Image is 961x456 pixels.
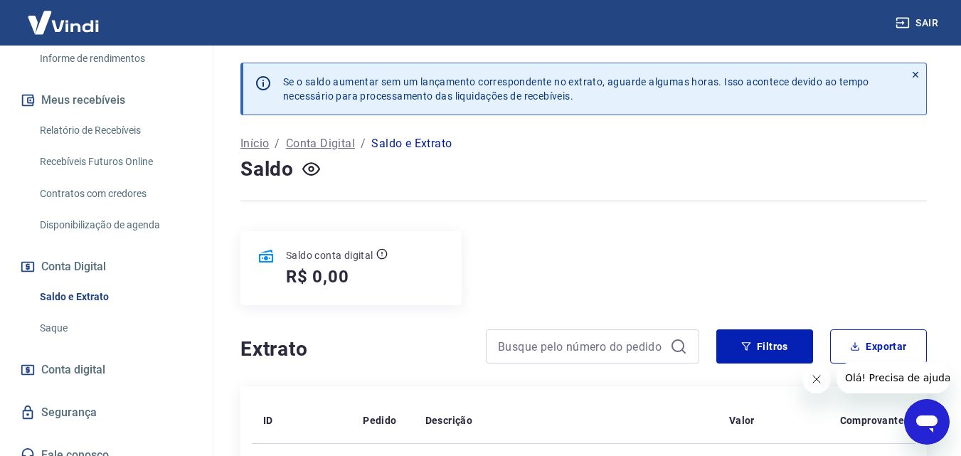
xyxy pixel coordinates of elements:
p: Comprovante [840,413,904,428]
a: Relatório de Recebíveis [34,116,196,145]
iframe: Botão para abrir a janela de mensagens [904,399,950,445]
a: Saldo e Extrato [34,282,196,312]
span: Conta digital [41,360,105,380]
p: Saldo e Extrato [371,135,452,152]
a: Saque [34,314,196,343]
p: Descrição [425,413,473,428]
a: Conta digital [17,354,196,386]
button: Exportar [830,329,927,364]
a: Informe de rendimentos [34,44,196,73]
p: Saldo conta digital [286,248,373,263]
a: Recebíveis Futuros Online [34,147,196,176]
a: Segurança [17,397,196,428]
button: Filtros [716,329,813,364]
iframe: Fechar mensagem [802,365,831,393]
input: Busque pelo número do pedido [498,336,664,357]
h4: Saldo [240,155,294,184]
a: Conta Digital [286,135,355,152]
iframe: Mensagem da empresa [837,362,950,393]
a: Contratos com credores [34,179,196,208]
button: Sair [893,10,944,36]
p: / [361,135,366,152]
a: Disponibilização de agenda [34,211,196,240]
button: Conta Digital [17,251,196,282]
img: Vindi [17,1,110,44]
p: Valor [729,413,755,428]
a: Início [240,135,269,152]
h4: Extrato [240,335,469,364]
span: Olá! Precisa de ajuda? [9,10,120,21]
h5: R$ 0,00 [286,265,349,288]
button: Meus recebíveis [17,85,196,116]
p: Pedido [363,413,396,428]
p: / [275,135,280,152]
p: Se o saldo aumentar sem um lançamento correspondente no extrato, aguarde algumas horas. Isso acon... [283,75,869,103]
p: ID [263,413,273,428]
